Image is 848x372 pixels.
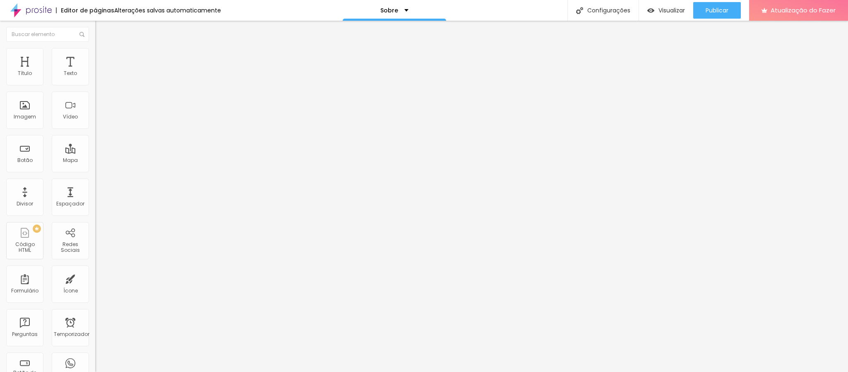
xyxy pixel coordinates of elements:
[6,27,89,42] input: Buscar elemento
[576,7,583,14] img: Ícone
[15,241,35,254] font: Código HTML
[63,157,78,164] font: Mapa
[17,200,33,207] font: Divisor
[380,6,398,14] font: Sobre
[63,113,78,120] font: Vídeo
[14,113,36,120] font: Imagem
[79,32,84,37] img: Ícone
[114,6,221,14] font: Alterações salvas automaticamente
[63,287,78,294] font: Ícone
[64,70,77,77] font: Texto
[11,287,38,294] font: Formulário
[56,200,84,207] font: Espaçador
[54,331,89,338] font: Temporizador
[18,70,32,77] font: Título
[647,7,654,14] img: view-1.svg
[587,6,630,14] font: Configurações
[639,2,693,19] button: Visualizar
[12,331,38,338] font: Perguntas
[658,6,685,14] font: Visualizar
[17,157,33,164] font: Botão
[693,2,741,19] button: Publicar
[61,6,114,14] font: Editor de páginas
[61,241,80,254] font: Redes Sociais
[771,6,836,14] font: Atualização do Fazer
[95,21,848,372] iframe: Editor
[706,6,728,14] font: Publicar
